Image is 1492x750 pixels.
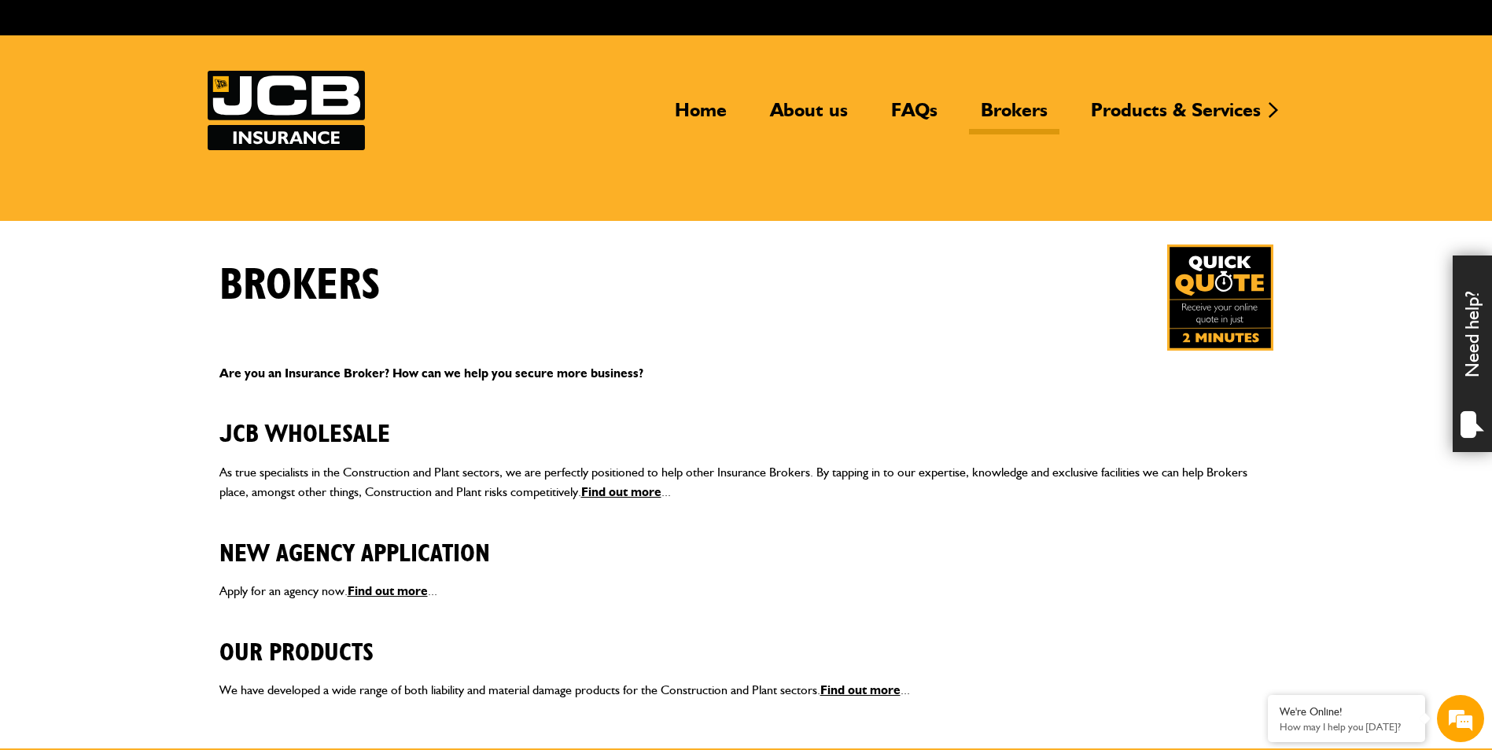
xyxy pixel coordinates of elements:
[208,71,365,150] a: JCB Insurance Services
[1280,721,1413,733] p: How may I help you today?
[219,680,1273,700] p: We have developed a wide range of both liability and material damage products for the Constructio...
[219,614,1273,667] h2: Our Products
[663,98,739,134] a: Home
[1079,98,1273,134] a: Products & Services
[1167,244,1273,351] a: Get your insurance quote in just 2-minutes
[820,682,901,697] a: Find out more
[879,98,949,134] a: FAQs
[219,259,381,312] h1: Brokers
[219,515,1273,568] h2: New Agency Application
[348,583,428,598] a: Find out more
[758,98,860,134] a: About us
[1453,256,1492,452] div: Need help?
[969,98,1059,134] a: Brokers
[1167,244,1273,351] img: Quick Quote
[219,395,1273,449] h2: JCB Wholesale
[219,363,1273,384] p: Are you an Insurance Broker? How can we help you secure more business?
[208,71,365,150] img: JCB Insurance Services logo
[219,581,1273,601] p: Apply for an agency now. ...
[1280,705,1413,719] div: We're Online!
[219,462,1273,502] p: As true specialists in the Construction and Plant sectors, we are perfectly positioned to help ot...
[581,484,661,499] a: Find out more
